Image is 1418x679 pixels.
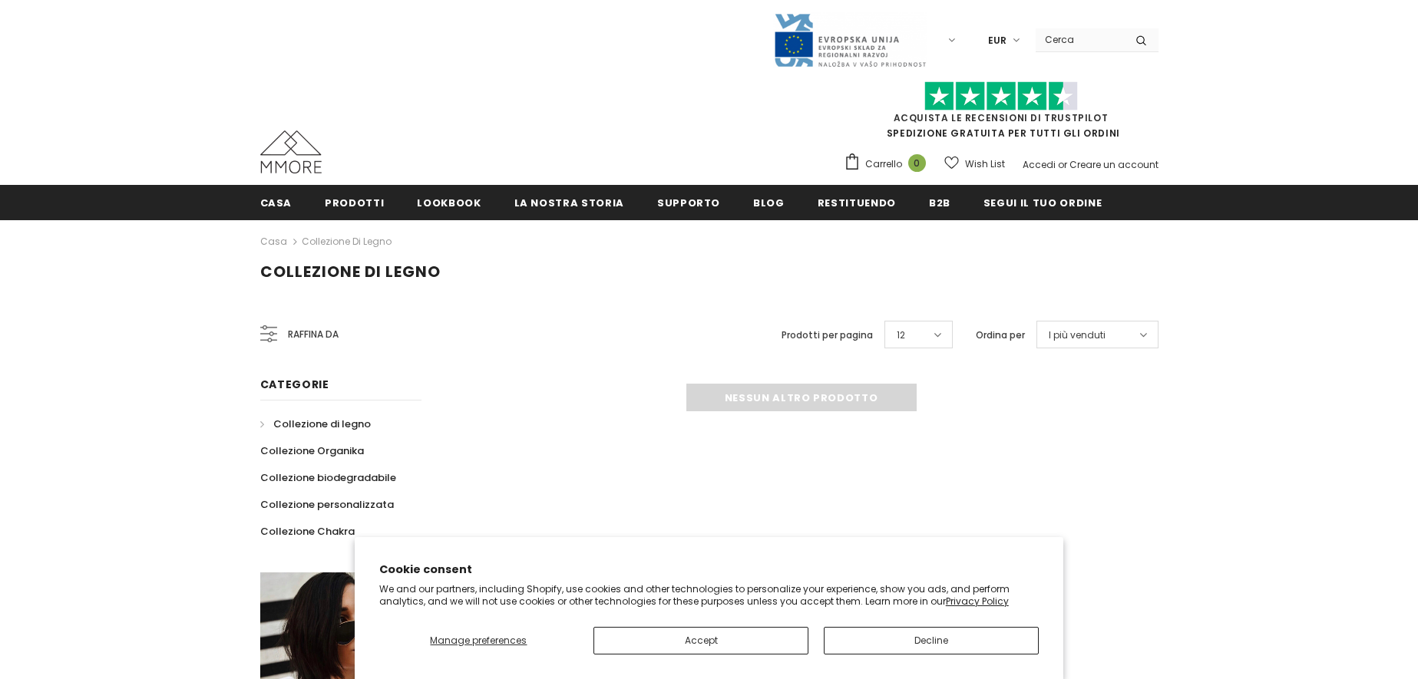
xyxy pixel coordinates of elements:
span: Collezione personalizzata [260,497,394,512]
label: Ordina per [976,328,1025,343]
span: Collezione di legno [260,261,441,282]
span: Categorie [260,377,329,392]
a: Privacy Policy [946,595,1009,608]
span: 0 [908,154,926,172]
span: supporto [657,196,720,210]
a: supporto [657,185,720,219]
h2: Cookie consent [379,562,1040,578]
label: Prodotti per pagina [782,328,873,343]
p: We and our partners, including Shopify, use cookies and other technologies to personalize your ex... [379,583,1040,607]
a: Collezione di legno [260,410,371,437]
a: B2B [929,185,950,219]
span: B2B [929,196,950,210]
span: 12 [897,328,905,343]
span: or [1058,158,1067,171]
a: Collezione di legno [302,235,392,248]
span: La nostra storia [514,196,624,210]
button: Decline [824,627,1039,654]
a: La nostra storia [514,185,624,219]
span: SPEDIZIONE GRATUITA PER TUTTI GLI ORDINI [844,88,1159,140]
span: Manage preferences [430,634,527,647]
a: Casa [260,232,287,251]
button: Manage preferences [379,627,578,654]
span: Carrello [865,157,902,172]
span: I più venduti [1049,328,1106,343]
img: Fidati di Pilot Stars [924,81,1078,111]
span: Casa [260,196,293,210]
a: Wish List [944,150,1005,177]
a: Collezione biodegradabile [260,464,396,491]
a: Javni Razpis [773,33,927,46]
span: Wish List [965,157,1005,172]
input: Search Site [1036,28,1124,51]
a: Acquista le recensioni di TrustPilot [894,111,1109,124]
span: Raffina da [288,326,339,343]
span: Blog [753,196,785,210]
a: Blog [753,185,785,219]
a: Carrello 0 [844,153,934,176]
img: Casi MMORE [260,130,322,173]
a: Collezione Chakra [260,518,355,545]
button: Accept [593,627,808,654]
a: Casa [260,185,293,219]
a: Restituendo [818,185,896,219]
a: Prodotti [325,185,384,219]
a: Accedi [1023,158,1056,171]
a: Lookbook [417,185,481,219]
span: Lookbook [417,196,481,210]
span: EUR [988,33,1006,48]
span: Collezione Chakra [260,524,355,539]
span: Restituendo [818,196,896,210]
a: Creare un account [1069,158,1159,171]
a: Collezione personalizzata [260,491,394,518]
img: Javni Razpis [773,12,927,68]
span: Collezione biodegradabile [260,470,396,485]
span: Prodotti [325,196,384,210]
span: Collezione Organika [260,443,364,458]
a: Collezione Organika [260,437,364,464]
span: Segui il tuo ordine [983,196,1102,210]
a: Segui il tuo ordine [983,185,1102,219]
span: Collezione di legno [273,417,371,431]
